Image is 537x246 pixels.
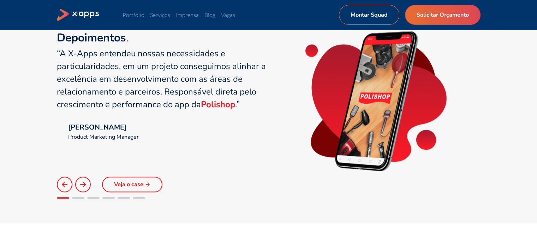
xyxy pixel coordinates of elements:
div: Product Marketing Manager [68,133,139,141]
q: “A X-Apps entendeu nossas necessidades e particularidades, em um projeto conseguimos alinhar a ex... [57,48,266,110]
a: Solicitar Orçamento [405,5,481,25]
a: Veja o case [102,177,162,192]
a: Blog [204,11,215,18]
a: Vagas [221,11,235,18]
a: Imprensa [176,11,199,18]
a: Montar Squad [339,5,399,25]
strong: Depoimentos [57,30,126,45]
div: [PERSON_NAME] [68,122,139,133]
a: Portfólio [123,11,144,18]
a: Serviços [150,11,170,18]
strong: Polishop [201,99,235,110]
